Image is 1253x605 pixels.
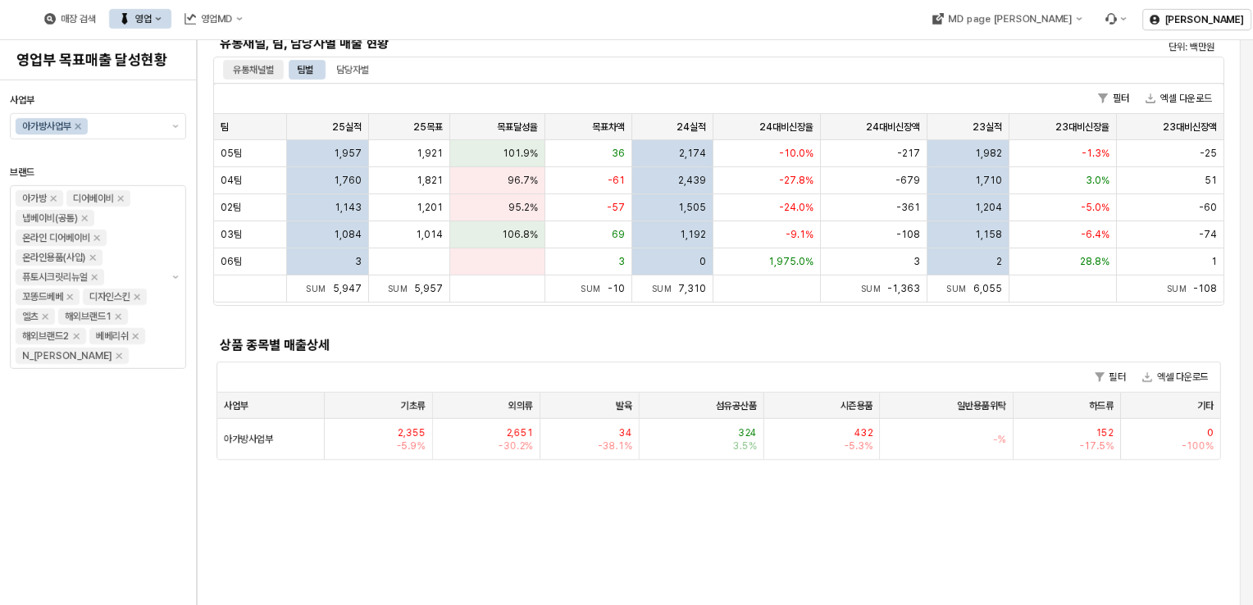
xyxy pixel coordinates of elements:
div: 아가방 [22,190,47,207]
span: 51 [1205,174,1217,187]
span: 1,192 [680,228,706,241]
span: 24실적 [677,121,706,134]
div: 온라인용품(사입) [22,249,86,266]
span: Sum [1167,284,1194,293]
button: MD page [PERSON_NAME] [922,9,1091,29]
h5: 상품 종목별 매출상세 [220,337,965,353]
span: -% [993,433,1006,446]
div: 영업MD [201,13,233,25]
span: -17.5% [1079,439,1114,453]
span: 발육 [616,399,632,412]
span: 기타 [1197,399,1214,412]
span: 시즌용품 [840,399,873,412]
div: 매장 검색 [61,13,96,25]
div: 유통채널별 [223,60,284,80]
span: 1,143 [335,201,362,214]
div: N_[PERSON_NAME] [22,348,112,364]
div: 팀별 [297,60,313,80]
span: -27.8% [779,174,813,187]
span: 96.7% [508,174,538,187]
span: -108 [896,228,920,241]
span: 24대비신장율 [759,121,813,134]
span: 1 [1211,255,1217,268]
span: 1,014 [416,228,443,241]
div: Remove 냅베이비(공통) [81,215,88,221]
span: -1.3% [1082,147,1109,160]
div: 디자인스킨 [89,289,130,305]
span: 1,204 [975,201,1002,214]
span: 2,439 [678,174,706,187]
h5: 유통채널, 팀, 담당자별 매출 현황 [220,35,965,52]
span: -9.1% [786,228,813,241]
span: 02팀 [221,201,241,214]
span: -5.0% [1081,201,1109,214]
div: Remove 온라인용품(사입) [89,254,96,261]
span: -361 [896,201,920,214]
p: [PERSON_NAME] [1164,13,1244,26]
div: Remove N_이야이야오 [116,353,122,359]
span: 1,760 [334,174,362,187]
span: 2,174 [679,147,706,160]
button: 필터 [1091,89,1136,108]
span: -100% [1182,439,1214,453]
span: 25목표 [413,121,443,134]
span: 06팀 [221,255,242,268]
div: 담당자별 [326,60,379,80]
span: 1,821 [417,174,443,187]
span: 24대비신장액 [866,121,920,134]
div: Remove 디어베이비 [117,195,124,202]
div: 매장 검색 [34,9,106,29]
span: 브랜드 [10,166,34,178]
span: 1,975.0% [768,255,813,268]
div: Remove 아가방사업부 [75,123,81,130]
span: 아가방사업부 [224,433,273,446]
div: 해외브랜드1 [65,308,112,325]
main: App Frame [197,40,1253,605]
span: Sum [306,284,333,293]
div: 퓨토시크릿리뉴얼 [22,269,88,285]
span: -74 [1199,228,1217,241]
span: 외의류 [508,399,533,412]
span: 2,651 [506,426,533,439]
div: Menu item 6 [1095,9,1136,29]
span: 1,921 [417,147,443,160]
span: -57 [607,201,625,214]
span: 1,158 [975,228,1002,241]
div: Remove 아가방 [50,195,57,202]
span: 1,084 [334,228,362,241]
span: 324 [738,426,757,439]
div: 냅베이비(공통) [22,210,78,226]
span: 101.9% [503,147,538,160]
div: 유통채널별 [233,60,274,80]
span: -38.1% [598,439,632,453]
p: 단위: 백만원 [982,39,1214,54]
div: 엘츠 [22,308,39,325]
span: 03팀 [221,228,242,241]
span: 5,957 [414,283,443,294]
div: 해외브랜드2 [22,328,70,344]
span: -60 [1199,201,1217,214]
span: -679 [895,174,920,187]
span: 36 [612,147,625,160]
span: 1,957 [334,147,362,160]
span: 152 [1096,426,1114,439]
span: 432 [854,426,873,439]
div: Remove 꼬똥드베베 [66,293,73,300]
span: 6,055 [973,283,1002,294]
span: 28.8% [1080,255,1109,268]
span: 1,710 [975,174,1002,187]
span: 3 [355,255,362,268]
span: 목표달성율 [497,121,538,134]
span: 목표차액 [592,121,625,134]
div: 베베리쉬 [96,328,129,344]
div: Remove 퓨토시크릿리뉴얼 [91,274,98,280]
div: 영업 [135,13,152,25]
div: Remove 해외브랜드2 [73,333,80,339]
div: Remove 해외브랜드1 [115,313,121,320]
div: Remove 디자인스킨 [134,293,140,300]
span: 0 [1207,426,1214,439]
button: 엑셀 다운로드 [1136,367,1215,387]
span: 사업부 [224,399,248,412]
span: 섬유공산품 [716,399,757,412]
span: 23대비신장액 [1163,121,1217,134]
